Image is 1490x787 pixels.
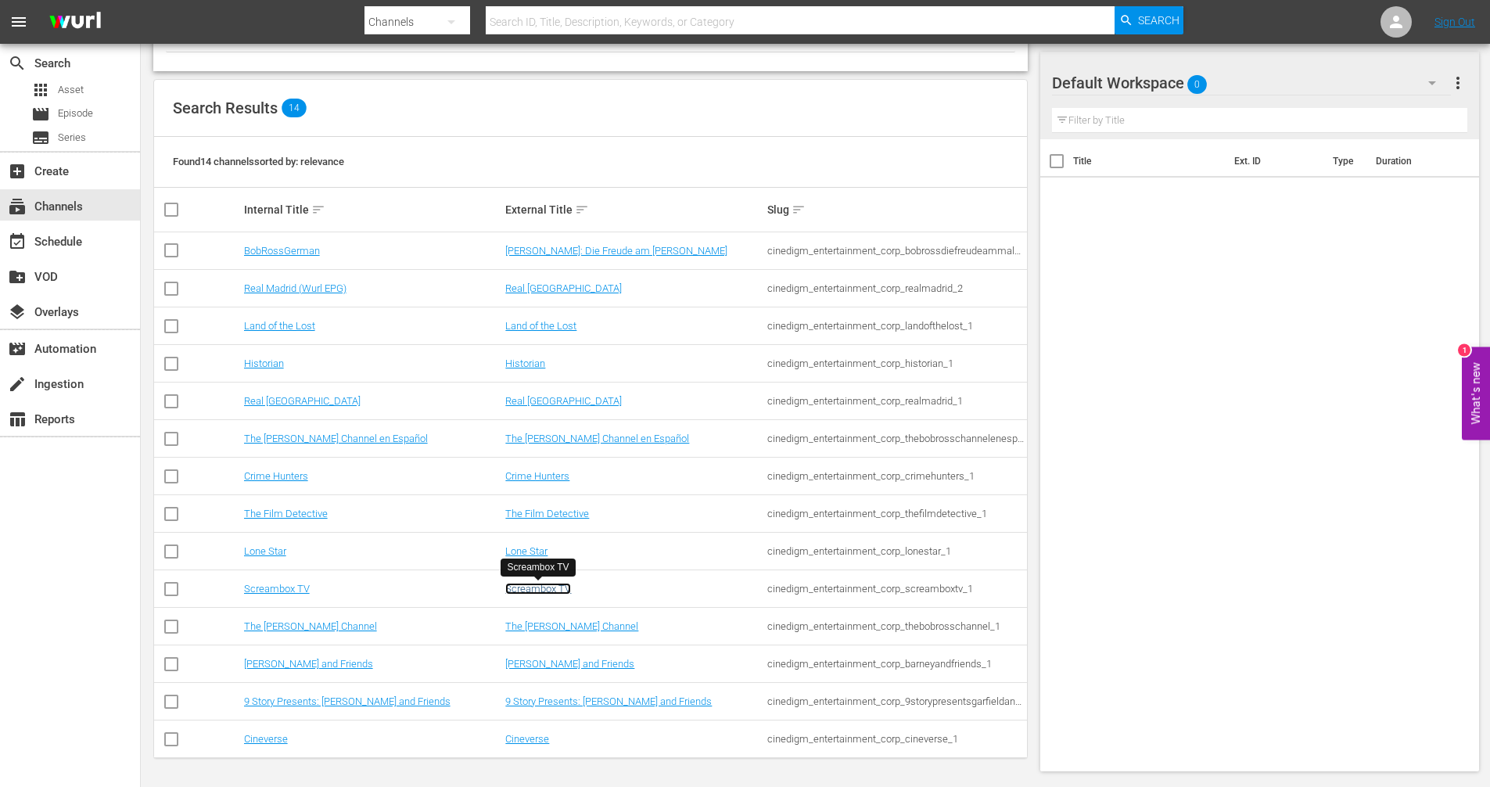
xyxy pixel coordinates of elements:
[1138,6,1179,34] span: Search
[58,106,93,121] span: Episode
[505,395,622,407] a: Real [GEOGRAPHIC_DATA]
[505,583,571,595] a: Screambox TV
[244,282,346,294] a: Real Madrid (Wurl EPG)
[244,320,315,332] a: Land of the Lost
[767,695,1025,707] div: cinedigm_entertainment_corp_9storypresentsgarfieldandfriends_1
[505,508,589,519] a: The Film Detective
[8,340,27,358] span: Automation
[8,268,27,286] span: VOD
[244,200,501,219] div: Internal Title
[505,695,712,707] a: 9 Story Presents: [PERSON_NAME] and Friends
[244,695,451,707] a: 9 Story Presents: [PERSON_NAME] and Friends
[1073,139,1225,183] th: Title
[31,105,50,124] span: Episode
[505,433,689,444] a: The [PERSON_NAME] Channel en Español
[244,358,284,369] a: Historian
[173,99,278,117] span: Search Results
[767,358,1025,369] div: cinedigm_entertainment_corp_historian_1
[8,410,27,429] span: Reports
[1225,139,1324,183] th: Ext. ID
[767,200,1025,219] div: Slug
[244,433,428,444] a: The [PERSON_NAME] Channel en Español
[38,4,113,41] img: ans4CAIJ8jUAAAAAAAAAAAAAAAAAAAAAAAAgQb4GAAAAAAAAAAAAAAAAAAAAAAAAJMjXAAAAAAAAAAAAAAAAAAAAAAAAgAT5G...
[767,282,1025,294] div: cinedigm_entertainment_corp_realmadrid_2
[244,508,328,519] a: The Film Detective
[1187,68,1207,101] span: 0
[505,282,622,294] a: Real [GEOGRAPHIC_DATA]
[767,508,1025,519] div: cinedigm_entertainment_corp_thefilmdetective_1
[575,203,589,217] span: sort
[31,81,50,99] span: Asset
[767,583,1025,595] div: cinedigm_entertainment_corp_screamboxtv_1
[58,130,86,146] span: Series
[244,245,320,257] a: BobRossGerman
[244,583,310,595] a: Screambox TV
[792,203,806,217] span: sort
[505,470,569,482] a: Crime Hunters
[8,54,27,73] span: Search
[282,99,307,117] span: 14
[173,156,344,167] span: Found 14 channels sorted by: relevance
[311,203,325,217] span: sort
[505,545,548,557] a: Lone Star
[8,197,27,216] span: Channels
[1449,74,1467,92] span: more_vert
[505,733,549,745] a: Cineverse
[9,13,28,31] span: menu
[1052,61,1451,105] div: Default Workspace
[8,162,27,181] span: Create
[1366,139,1460,183] th: Duration
[767,658,1025,670] div: cinedigm_entertainment_corp_barneyandfriends_1
[1434,16,1475,28] a: Sign Out
[507,561,569,574] div: Screambox TV
[505,245,727,257] a: [PERSON_NAME]: Die Freude am [PERSON_NAME]
[505,200,763,219] div: External Title
[58,82,84,98] span: Asset
[1323,139,1366,183] th: Type
[767,433,1025,444] div: cinedigm_entertainment_corp_thebobrosschannelenespaol_1
[767,620,1025,632] div: cinedigm_entertainment_corp_thebobrosschannel_1
[1462,347,1490,440] button: Open Feedback Widget
[767,545,1025,557] div: cinedigm_entertainment_corp_lonestar_1
[505,358,545,369] a: Historian
[244,658,373,670] a: [PERSON_NAME] and Friends
[505,620,638,632] a: The [PERSON_NAME] Channel
[31,128,50,147] span: Series
[244,620,377,632] a: The [PERSON_NAME] Channel
[8,375,27,393] span: Ingestion
[8,303,27,322] span: Overlays
[1458,344,1470,357] div: 1
[1115,6,1183,34] button: Search
[505,320,576,332] a: Land of the Lost
[244,470,308,482] a: Crime Hunters
[244,395,361,407] a: Real [GEOGRAPHIC_DATA]
[767,395,1025,407] div: cinedigm_entertainment_corp_realmadrid_1
[767,320,1025,332] div: cinedigm_entertainment_corp_landofthelost_1
[1449,64,1467,102] button: more_vert
[505,658,634,670] a: [PERSON_NAME] and Friends
[8,232,27,251] span: Schedule
[244,545,286,557] a: Lone Star
[767,470,1025,482] div: cinedigm_entertainment_corp_crimehunters_1
[244,733,288,745] a: Cineverse
[767,733,1025,745] div: cinedigm_entertainment_corp_cineverse_1
[767,245,1025,257] div: cinedigm_entertainment_corp_bobrossdiefreudeammalen_1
